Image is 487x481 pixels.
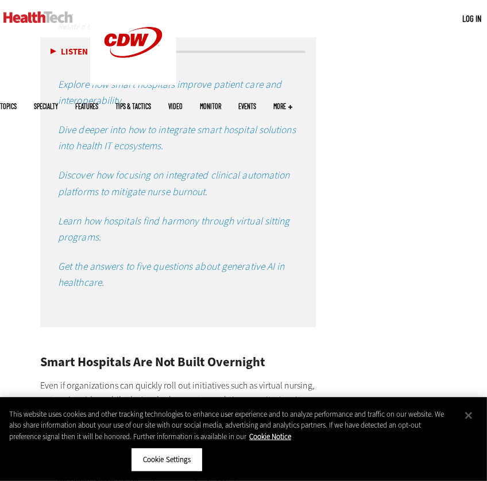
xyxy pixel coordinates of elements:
a: Events [238,103,256,110]
div: User menu [462,13,481,25]
h2: Smart Hospitals Are Not Built Overnight [40,356,316,368]
img: Home [3,11,73,23]
span: More [273,103,292,110]
a: Discover how focusing on integrated clinical automation platforms to mitigate nurse burnout. [58,168,290,198]
button: Close [456,403,481,428]
a: Log in [462,13,481,24]
a: Get the answers to five questions about generative AI in healthcare. [58,259,285,289]
a: MonITor [200,103,221,110]
a: Tips & Tactics [115,103,151,110]
span: Specialty [34,103,58,110]
a: Learn how hospitals find harmony through virtual sitting programs. [58,214,290,244]
a: CDW [90,76,176,88]
p: Even if organizations can quickly roll out initiatives such as virtual nursing, enterprisewide mo... [40,378,316,437]
a: Features [75,103,98,110]
div: This website uses cookies and other tracking technologies to enhance user experience and to analy... [9,409,454,443]
a: Video [168,103,183,110]
button: Cookie Settings [131,448,203,472]
a: More information about your privacy [249,432,291,441]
